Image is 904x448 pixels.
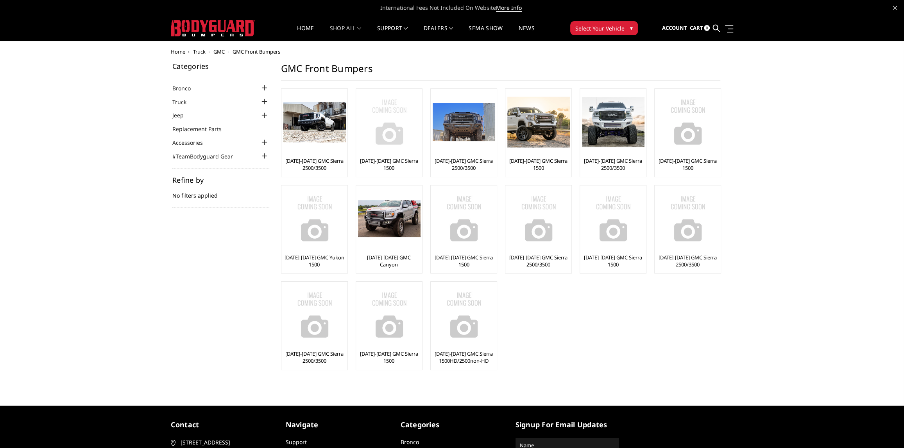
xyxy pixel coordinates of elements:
[657,254,719,268] a: [DATE]-[DATE] GMC Sierra 2500/3500
[172,139,213,147] a: Accessories
[172,111,193,119] a: Jeep
[377,25,408,41] a: Support
[213,48,225,55] a: GMC
[657,187,719,250] img: No Image
[433,350,495,364] a: [DATE]-[DATE] GMC Sierra 1500HD/2500non-HD
[358,350,420,364] a: [DATE]-[DATE] GMC Sierra 1500
[865,410,904,448] iframe: Chat Widget
[516,419,619,430] h5: signup for email updates
[283,187,346,250] img: No Image
[358,157,420,171] a: [DATE]-[DATE] GMC Sierra 1500
[283,350,345,364] a: [DATE]-[DATE] GMC Sierra 2500/3500
[171,48,185,55] a: Home
[469,25,503,41] a: SEMA Show
[193,48,206,55] a: Truck
[433,157,495,171] a: [DATE]-[DATE] GMC Sierra 2500/3500
[507,254,569,268] a: [DATE]-[DATE] GMC Sierra 2500/3500
[330,25,362,41] a: shop all
[233,48,280,55] span: GMC Front Bumpers
[358,284,420,346] a: No Image
[172,63,269,70] h5: Categories
[507,187,570,250] img: No Image
[518,25,534,41] a: News
[662,24,687,31] span: Account
[575,24,625,32] span: Select Your Vehicle
[507,157,569,171] a: [DATE]-[DATE] GMC Sierra 1500
[172,176,269,184] h5: Refine by
[171,419,274,430] h5: contact
[358,284,421,346] img: No Image
[172,125,231,133] a: Replacement Parts
[297,25,314,41] a: Home
[433,254,495,268] a: [DATE]-[DATE] GMC Sierra 1500
[662,18,687,39] a: Account
[286,419,389,430] h5: Navigate
[358,91,421,153] img: No Image
[570,21,638,35] button: Select Your Vehicle
[172,176,269,208] div: No filters applied
[286,438,307,446] a: Support
[172,152,243,160] a: #TeamBodyguard Gear
[172,98,196,106] a: Truck
[283,157,345,171] a: [DATE]-[DATE] GMC Sierra 2500/3500
[424,25,453,41] a: Dealers
[582,254,644,268] a: [DATE]-[DATE] GMC Sierra 1500
[704,25,710,31] span: 0
[496,4,522,12] a: More Info
[283,284,346,346] img: No Image
[657,157,719,171] a: [DATE]-[DATE] GMC Sierra 1500
[689,24,703,31] span: Cart
[283,254,345,268] a: [DATE]-[DATE] GMC Yukon 1500
[582,187,644,250] a: No Image
[281,63,720,81] h1: GMC Front Bumpers
[582,187,644,250] img: No Image
[433,284,495,346] img: No Image
[657,91,719,153] img: No Image
[689,18,710,39] a: Cart 0
[171,20,255,36] img: BODYGUARD BUMPERS
[630,24,633,32] span: ▾
[582,157,644,171] a: [DATE]-[DATE] GMC Sierra 2500/3500
[358,91,420,153] a: No Image
[358,254,420,268] a: [DATE]-[DATE] GMC Canyon
[401,419,504,430] h5: Categories
[401,438,419,446] a: Bronco
[433,187,495,250] img: No Image
[172,84,200,92] a: Bronco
